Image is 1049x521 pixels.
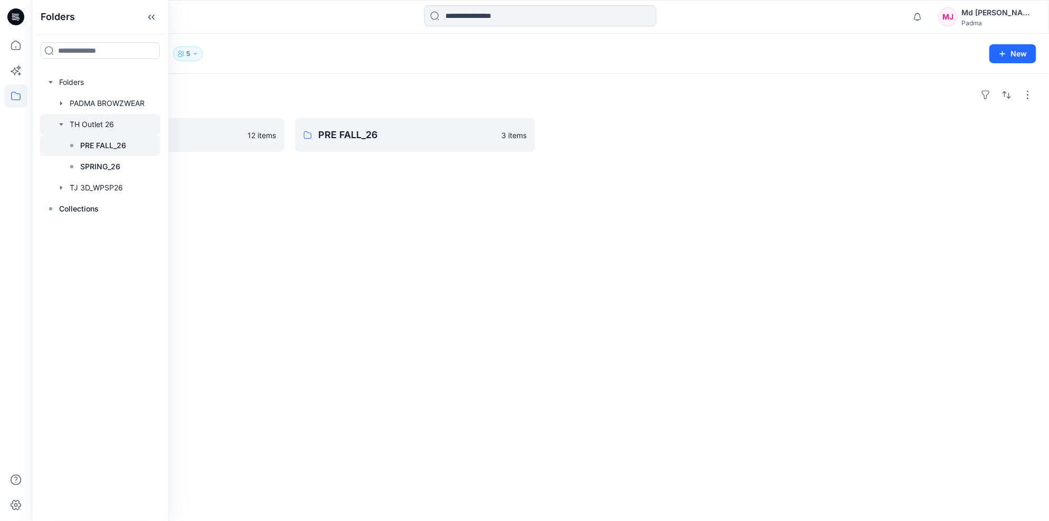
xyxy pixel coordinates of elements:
p: 5 [186,48,190,60]
p: SPRING_26 [80,160,120,173]
div: Md [PERSON_NAME] [962,6,1036,19]
button: New [989,44,1036,63]
div: MJ [939,7,958,26]
p: PRE FALL_26 [318,128,495,142]
p: 3 items [501,130,527,141]
button: 5 [173,46,203,61]
a: PRE FALL_263 items [295,118,535,152]
div: Padma [962,19,1036,27]
p: Collections [59,202,99,215]
p: 12 items [247,130,276,141]
p: PRE FALL_26 [80,139,126,152]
